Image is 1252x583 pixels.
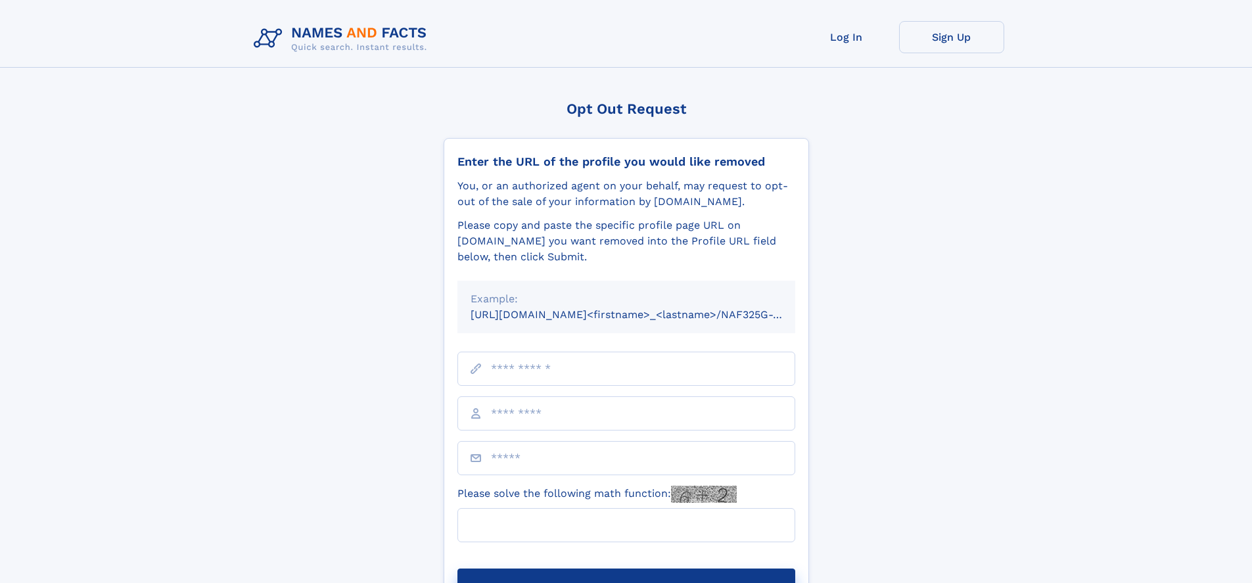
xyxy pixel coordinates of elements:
[444,101,809,117] div: Opt Out Request
[457,154,795,169] div: Enter the URL of the profile you would like removed
[457,218,795,265] div: Please copy and paste the specific profile page URL on [DOMAIN_NAME] you want removed into the Pr...
[457,486,737,503] label: Please solve the following math function:
[248,21,438,57] img: Logo Names and Facts
[471,291,782,307] div: Example:
[794,21,899,53] a: Log In
[471,308,820,321] small: [URL][DOMAIN_NAME]<firstname>_<lastname>/NAF325G-xxxxxxxx
[899,21,1004,53] a: Sign Up
[457,178,795,210] div: You, or an authorized agent on your behalf, may request to opt-out of the sale of your informatio...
